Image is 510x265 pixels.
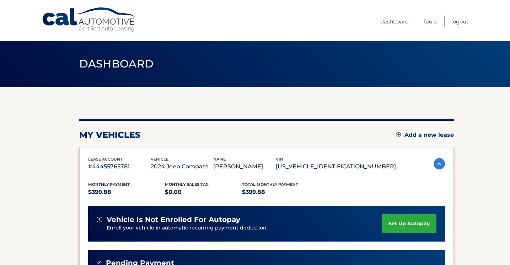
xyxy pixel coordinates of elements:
[165,182,209,187] span: Monthly sales Tax
[79,130,141,140] h2: my vehicles
[382,214,436,233] a: set up autopay
[151,157,168,162] span: vehicle
[242,182,298,187] span: Total Monthly Payment
[213,162,276,172] p: [PERSON_NAME]
[88,187,165,197] p: $399.88
[213,157,226,162] span: name
[88,162,151,172] p: #44455765781
[276,157,283,162] span: vin
[434,158,445,169] img: accordion-active.svg
[242,187,319,197] p: $399.88
[107,224,382,232] p: Enroll your vehicle in automatic recurring payment deduction.
[88,157,123,162] span: lease account
[276,162,396,172] p: [US_VEHICLE_IDENTIFICATION_NUMBER]
[151,162,213,172] p: 2024 Jeep Compass
[97,260,102,265] img: check-green.svg
[396,132,401,137] img: add.svg
[451,16,468,27] a: Logout
[97,217,102,222] img: alert-white.svg
[424,16,436,27] a: FAQ's
[42,7,138,32] a: Cal Automotive
[107,215,240,224] span: vehicle is not enrolled for autopay
[88,182,130,187] span: Monthly Payment
[165,187,242,197] p: $0.00
[79,57,154,70] span: Dashboard
[396,131,454,139] a: Add a new lease
[380,16,409,27] a: Dashboard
